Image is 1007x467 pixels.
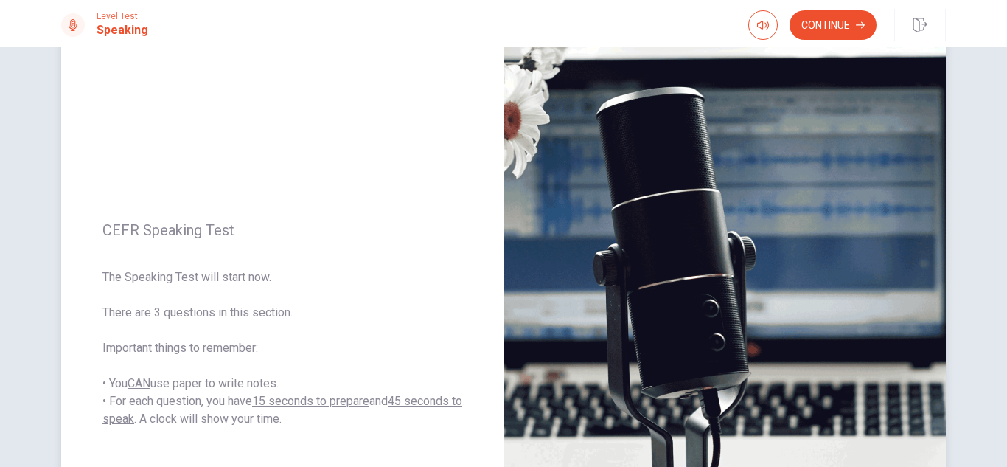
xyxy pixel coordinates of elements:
[97,11,148,21] span: Level Test
[128,376,150,390] u: CAN
[102,269,462,428] span: The Speaking Test will start now. There are 3 questions in this section. Important things to reme...
[97,21,148,39] h1: Speaking
[102,221,462,239] span: CEFR Speaking Test
[790,10,877,40] button: Continue
[252,394,369,408] u: 15 seconds to prepare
